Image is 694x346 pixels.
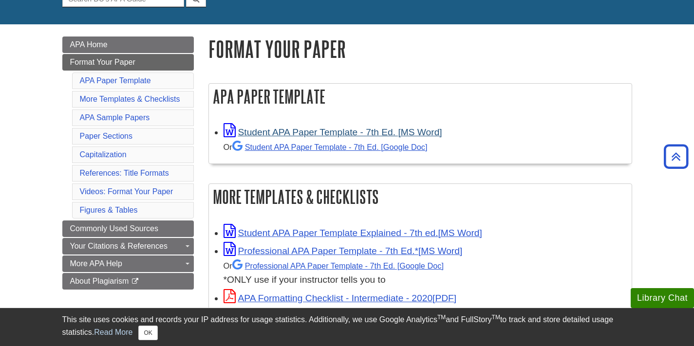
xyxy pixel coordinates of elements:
span: More APA Help [70,259,122,268]
a: Professional APA Paper Template - 7th Ed. [232,261,444,270]
a: Link opens in new window [224,127,442,137]
a: APA Paper Template [80,76,151,85]
h1: Format Your Paper [208,36,632,61]
a: Capitalization [80,150,127,159]
a: More APA Help [62,255,194,272]
a: About Plagiarism [62,273,194,290]
button: Library Chat [631,288,694,308]
i: This link opens in a new window [131,278,139,285]
sup: TM [492,314,500,321]
span: Commonly Used Sources [70,224,158,233]
a: Student APA Paper Template - 7th Ed. [Google Doc] [232,143,428,151]
a: Videos: Format Your Paper [80,187,173,196]
button: Close [138,326,157,340]
a: Link opens in new window [224,228,482,238]
span: APA Home [70,40,108,49]
div: This site uses cookies and records your IP address for usage statistics. Additionally, we use Goo... [62,314,632,340]
a: Link opens in new window [224,246,463,256]
div: Guide Page Menu [62,36,194,290]
sup: TM [437,314,446,321]
a: Read More [94,328,132,336]
a: Paper Sections [80,132,133,140]
a: Format Your Paper [62,54,194,71]
small: Or [224,261,444,270]
a: APA Home [62,36,194,53]
span: Your Citations & References [70,242,168,250]
h2: APA Paper Template [209,84,632,109]
span: Format Your Paper [70,58,135,66]
a: More Templates & Checklists [80,95,180,103]
span: About Plagiarism [70,277,129,285]
h2: More Templates & Checklists [209,184,632,210]
div: *ONLY use if your instructor tells you to [224,258,627,287]
a: Figures & Tables [80,206,138,214]
a: Link opens in new window [224,293,457,303]
div: For 1st & 2nd year classes [224,306,627,320]
a: References: Title Formats [80,169,169,177]
small: Or [224,143,428,151]
a: Back to Top [660,150,692,163]
a: Your Citations & References [62,238,194,255]
a: Commonly Used Sources [62,220,194,237]
a: APA Sample Papers [80,113,150,122]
